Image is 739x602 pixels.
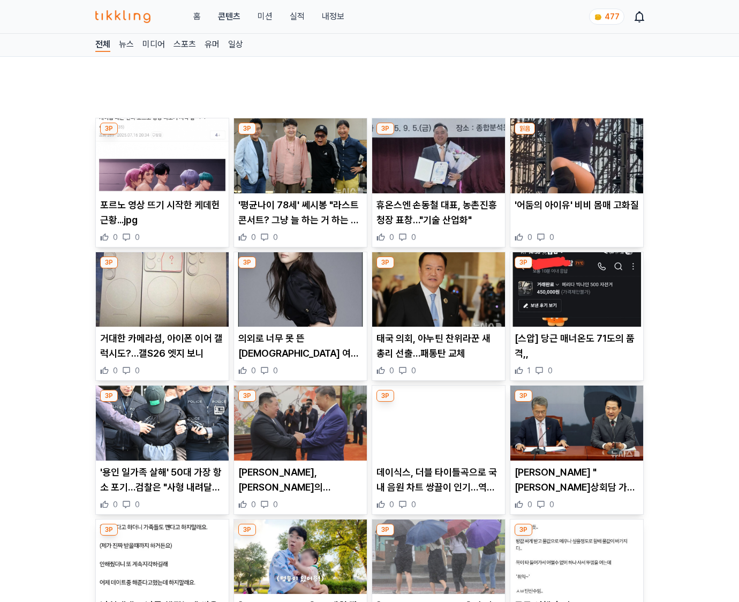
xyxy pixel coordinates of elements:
a: 미디어 [142,38,165,52]
img: '평균나이 78세' 쎄시봉 "라스트 콘서트? 그냥 늘 하는 거 하는 거지요" [234,118,367,193]
img: 인천, 흐리고 돌풍 동반 강한 비…습한 무더위 계속 [372,520,505,595]
span: 0 [411,365,416,376]
div: 3P [스압] 당근 매너온도 71도의 품격,, [스압] 당근 매너온도 71도의 품격,, 1 0 [510,252,644,381]
div: 3P [238,524,256,536]
p: [PERSON_NAME] "[PERSON_NAME]상회담 가시적 성과물 없어" [PERSON_NAME] "두 [PERSON_NAME] 친분 쌓을 수 있었다" [515,465,639,495]
div: 3P 의외로 너무 못 뜬 한국 여배우 의외로 너무 못 뜬 [DEMOGRAPHIC_DATA] 여배우 0 0 [233,252,367,381]
a: coin 477 [589,9,622,25]
div: 3P [376,257,394,268]
a: 전체 [95,38,110,52]
div: 3P [376,524,394,536]
a: 콘텐츠 [218,10,240,23]
span: 0 [135,365,140,376]
img: 데이식스, 더블 타이틀곡으로 국내 음원 차트 쌍끌이 인기…역시 '믿듣데' [372,386,505,461]
p: 태국 의회, 아누틴 찬위라꾼 새 총리 선출…패통탄 교체 [376,331,501,361]
img: 장동혁 "한미정상회담 가시적 성과물 없어" 조셉 윤 "두 정상 친분 쌓을 수 있었다" [510,386,643,461]
div: 3P 태국 의회, 아누틴 찬위라꾼 새 총리 선출…패통탄 교체 태국 의회, 아누틴 찬위라꾼 새 총리 선출…패통탄 교체 0 0 [372,252,506,381]
img: 휴온스엔 손동철 대표, 농촌진흥청장 표창…"기술 산업화" [372,118,505,193]
span: 0 [527,499,532,510]
a: 일상 [228,38,243,52]
p: 데이식스, 더블 타이틀곡으로 국내 음원 차트 쌍끌이 인기…역시 '믿듣데' [376,465,501,495]
span: 0 [273,232,278,243]
a: 내정보 [322,10,344,23]
img: '어둠의 아이유' 비비 몸매 고화질 [510,118,643,193]
img: 거대한 카메라섬, 아이폰 이어 갤럭시도?…갤S26 엣지 보니 [96,252,229,327]
div: 3P [238,390,256,402]
span: 0 [135,499,140,510]
span: 0 [411,499,416,510]
span: 0 [135,232,140,243]
img: 박수홍, 10개월 딸과 첫 한강 피크닉…특급 귀요미 [234,520,367,595]
a: 홈 [193,10,201,23]
p: '평균나이 78세' 쎄시봉 "라스트 콘서트? 그냥 늘 하는 거 하는 거지요" [238,198,363,228]
span: 0 [251,232,256,243]
div: 3P [515,524,532,536]
div: 3P 홍준표, 시진핑의 김정은 환대에 "대만과 전쟁시 주한미군 방해" [PERSON_NAME], [PERSON_NAME]의 [PERSON_NAME] 환대에 "대만과 전쟁시 주... [233,385,367,515]
img: 태국 의회, 아누틴 찬위라꾼 새 총리 선출…패통탄 교체 [372,252,505,327]
span: 1 [527,365,531,376]
p: 의외로 너무 못 뜬 [DEMOGRAPHIC_DATA] 여배우 [238,331,363,361]
img: [스압] 당근 매너온도 71도의 품격,, [510,252,643,327]
span: 0 [251,499,256,510]
a: 유머 [205,38,220,52]
span: 0 [549,232,554,243]
div: 3P '용인 일가족 살해' 50대 가장 항소 포기…검찰은 "사형 내려달라" 맞불 '용인 일가족 살해' 50대 가장 항소 포기…검찰은 "사형 내려달라" 맞불 0 0 [95,385,229,515]
a: 스포츠 [174,38,196,52]
span: 0 [549,499,554,510]
div: 3P 포르노 영상 뜨기 시작한 케데헌 근황...jpg 포르노 영상 뜨기 시작한 케데헌 근황...jpg 0 0 [95,118,229,247]
img: 몽골 여행 후기... [510,520,643,595]
img: coin [594,13,602,21]
div: 3P 휴온스엔 손동철 대표, 농촌진흥청장 표창…"기술 산업화" 휴온스엔 손동철 대표, 농촌진흥청장 표창…"기술 산업화" 0 0 [372,118,506,247]
img: 포르노 영상 뜨기 시작한 케데헌 근황...jpg [96,118,229,193]
div: 3P [515,390,532,402]
span: 0 [411,232,416,243]
span: 0 [251,365,256,376]
div: 3P 거대한 카메라섬, 아이폰 이어 갤럭시도?…갤S26 엣지 보니 거대한 카메라섬, 아이폰 이어 갤럭시도?…갤S26 엣지 보니 0 0 [95,252,229,381]
img: '용인 일가족 살해' 50대 가장 항소 포기…검찰은 "사형 내려달라" 맞불 [96,386,229,461]
div: 3P [376,123,394,134]
div: 3P 데이식스, 더블 타이틀곡으로 국내 음원 차트 쌍끌이 인기…역시 '믿듣데' 데이식스, 더블 타이틀곡으로 국내 음원 차트 쌍끌이 인기…역시 '믿듣데' 0 0 [372,385,506,515]
img: 남친에게 모닝콜 해줬는데 쌍욕 먹었어ㅠ ,, [96,520,229,595]
a: 실적 [290,10,305,23]
div: 3P [238,123,256,134]
img: 티끌링 [95,10,150,23]
div: 3P '평균나이 78세' 쎄시봉 "라스트 콘서트? 그냥 늘 하는 거 하는 거지요" '평균나이 78세' 쎄시봉 "라스트 콘서트? 그냥 늘 하는 거 하는 거지요" 0 0 [233,118,367,247]
span: 0 [389,365,394,376]
div: 3P [100,524,118,536]
div: 읽음 [515,123,535,134]
p: [스압] 당근 매너온도 71도의 품격,, [515,331,639,361]
span: 0 [113,499,118,510]
button: 미션 [258,10,273,23]
p: '용인 일가족 살해' 50대 가장 항소 포기…검찰은 "사형 내려달라" 맞불 [100,465,224,495]
span: 0 [389,499,394,510]
p: 휴온스엔 손동철 대표, 농촌진흥청장 표창…"기술 산업화" [376,198,501,228]
span: 477 [605,12,620,21]
div: 읽음 '어둠의 아이유' 비비 몸매 고화질 '어둠의 아이유' 비비 몸매 고화질 0 0 [510,118,644,247]
div: 3P [515,257,532,268]
div: 3P [100,123,118,134]
p: '어둠의 아이유' 비비 몸매 고화질 [515,198,639,213]
div: 3P [238,257,256,268]
span: 0 [273,499,278,510]
span: 0 [113,232,118,243]
span: 0 [113,365,118,376]
div: 3P 장동혁 "한미정상회담 가시적 성과물 없어" 조셉 윤 "두 정상 친분 쌓을 수 있었다" [PERSON_NAME] "[PERSON_NAME]상회담 가시적 성과물 없어" [P... [510,385,644,515]
span: 0 [548,365,553,376]
div: 3P [100,390,118,402]
span: 0 [273,365,278,376]
a: 뉴스 [119,38,134,52]
img: 의외로 너무 못 뜬 한국 여배우 [234,252,367,327]
span: 0 [527,232,532,243]
div: 3P [376,390,394,402]
p: [PERSON_NAME], [PERSON_NAME]의 [PERSON_NAME] 환대에 "대만과 전쟁시 주한미군 방해" [238,465,363,495]
p: 거대한 카메라섬, 아이폰 이어 갤럭시도?…갤S26 엣지 보니 [100,331,224,361]
p: 포르노 영상 뜨기 시작한 케데헌 근황...jpg [100,198,224,228]
span: 0 [389,232,394,243]
div: 3P [100,257,118,268]
img: 홍준표, 시진핑의 김정은 환대에 "대만과 전쟁시 주한미군 방해" [234,386,367,461]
